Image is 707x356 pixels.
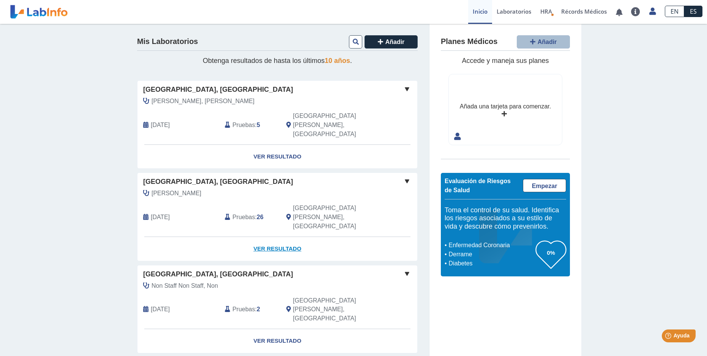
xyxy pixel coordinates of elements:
a: ES [684,6,702,17]
span: 2024-07-03 [151,305,170,314]
span: Obtenga resultados de hasta los últimos . [203,57,352,64]
h4: Planes Médicos [441,37,497,46]
a: Ver Resultado [137,237,417,261]
a: Ver Resultado [137,329,417,353]
span: [GEOGRAPHIC_DATA], [GEOGRAPHIC_DATA] [143,269,293,279]
span: 10 años [325,57,350,64]
span: [GEOGRAPHIC_DATA], [GEOGRAPHIC_DATA] [143,177,293,187]
b: 2 [257,306,260,312]
span: Zeda, Evelyn [151,189,201,198]
span: Accede y maneja sus planes [462,57,549,64]
span: Non Staff Non Staff, Non [151,281,218,290]
span: [GEOGRAPHIC_DATA], [GEOGRAPHIC_DATA] [143,85,293,95]
span: 2025-08-11 [151,121,170,130]
div: : [219,111,280,139]
span: Mendez Martinez, Keimari [151,97,254,106]
b: 26 [257,214,264,220]
span: San Juan, PR [293,111,377,139]
li: Derrame [447,250,536,259]
span: Añadir [385,39,405,45]
b: 5 [257,122,260,128]
a: EN [665,6,684,17]
h5: Toma el control de su salud. Identifica los riesgos asociados a su estilo de vida y descubre cómo... [445,206,566,231]
li: Diabetes [447,259,536,268]
span: Evaluación de Riesgos de Salud [445,178,511,193]
iframe: Help widget launcher [639,326,699,348]
span: Añadir [538,39,557,45]
span: 2024-12-13 [151,213,170,222]
div: : [219,296,280,323]
span: San Juan, PR [293,296,377,323]
a: Empezar [523,179,566,192]
span: Pruebas [232,305,255,314]
span: Pruebas [232,121,255,130]
span: HRA [540,8,552,15]
h4: Mis Laboratorios [137,37,198,46]
li: Enfermedad Coronaria [447,241,536,250]
span: San Juan, PR [293,204,377,231]
div: Añada una tarjeta para comenzar. [460,102,551,111]
span: Empezar [532,183,557,189]
a: Ver Resultado [137,145,417,169]
button: Añadir [365,35,418,49]
span: Pruebas [232,213,255,222]
div: : [219,204,280,231]
h3: 0% [536,248,566,257]
button: Añadir [517,35,570,49]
